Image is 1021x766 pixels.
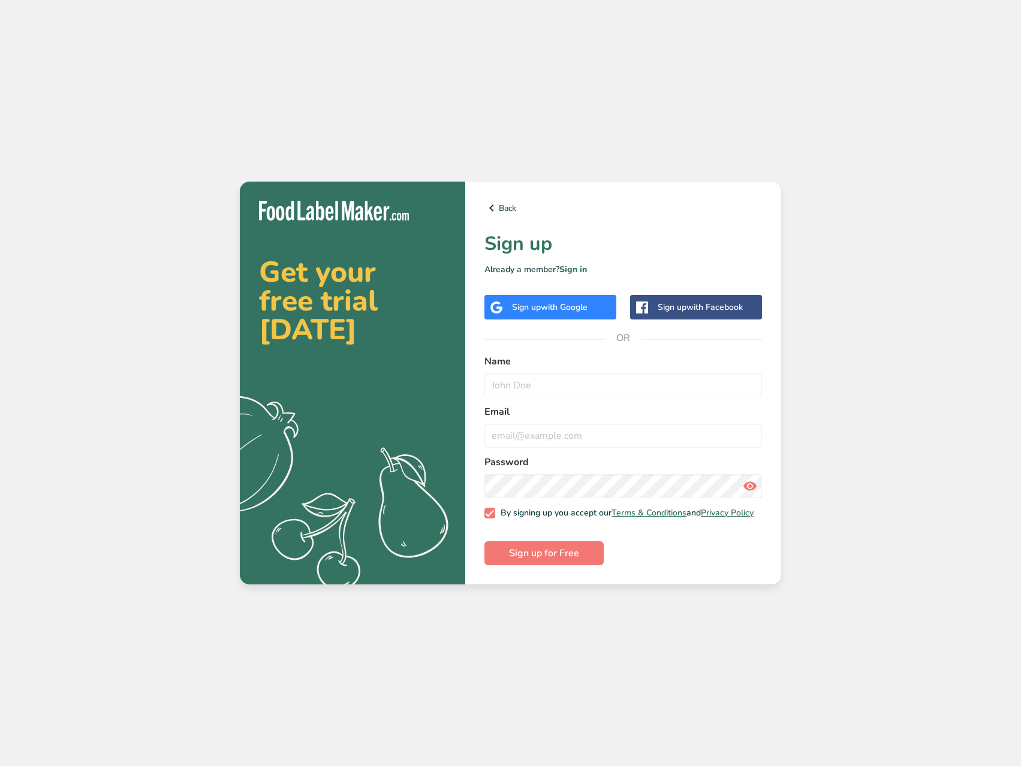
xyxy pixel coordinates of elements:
[541,301,588,313] span: with Google
[484,541,604,565] button: Sign up for Free
[686,301,743,313] span: with Facebook
[612,507,686,518] a: Terms & Conditions
[259,201,409,221] img: Food Label Maker
[484,354,762,369] label: Name
[701,507,754,518] a: Privacy Policy
[559,264,587,275] a: Sign in
[512,301,588,313] div: Sign up
[259,258,446,344] h2: Get your free trial [DATE]
[484,373,762,397] input: John Doe
[484,263,762,276] p: Already a member?
[484,405,762,419] label: Email
[606,320,641,356] span: OR
[484,455,762,469] label: Password
[484,201,762,215] a: Back
[509,546,579,560] span: Sign up for Free
[484,424,762,448] input: email@example.com
[495,508,754,518] span: By signing up you accept our and
[484,230,762,258] h1: Sign up
[658,301,743,313] div: Sign up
